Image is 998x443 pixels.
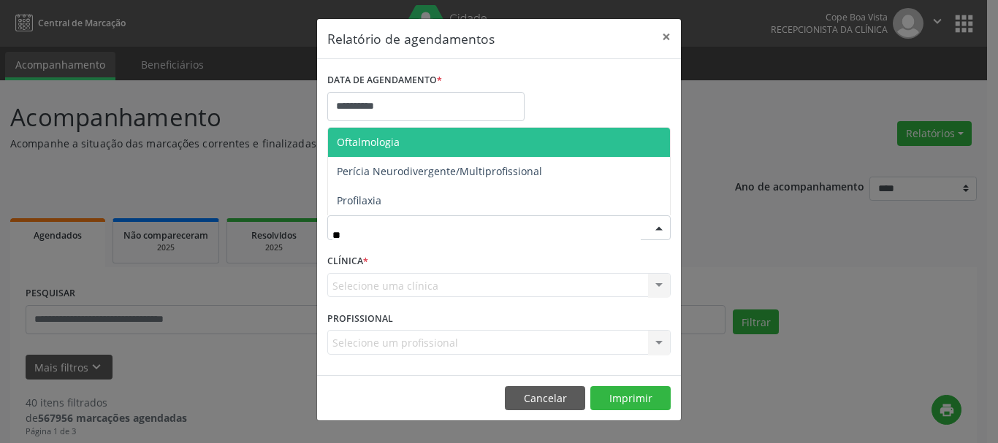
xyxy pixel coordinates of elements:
span: Profilaxia [337,193,381,207]
h5: Relatório de agendamentos [327,29,495,48]
label: PROFISSIONAL [327,307,393,330]
label: DATA DE AGENDAMENTO [327,69,442,92]
button: Imprimir [590,386,671,411]
button: Cancelar [505,386,585,411]
label: CLÍNICA [327,250,368,273]
button: Close [652,19,681,55]
span: Oftalmologia [337,135,400,149]
span: Perícia Neurodivergente/Multiprofissional [337,164,542,178]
